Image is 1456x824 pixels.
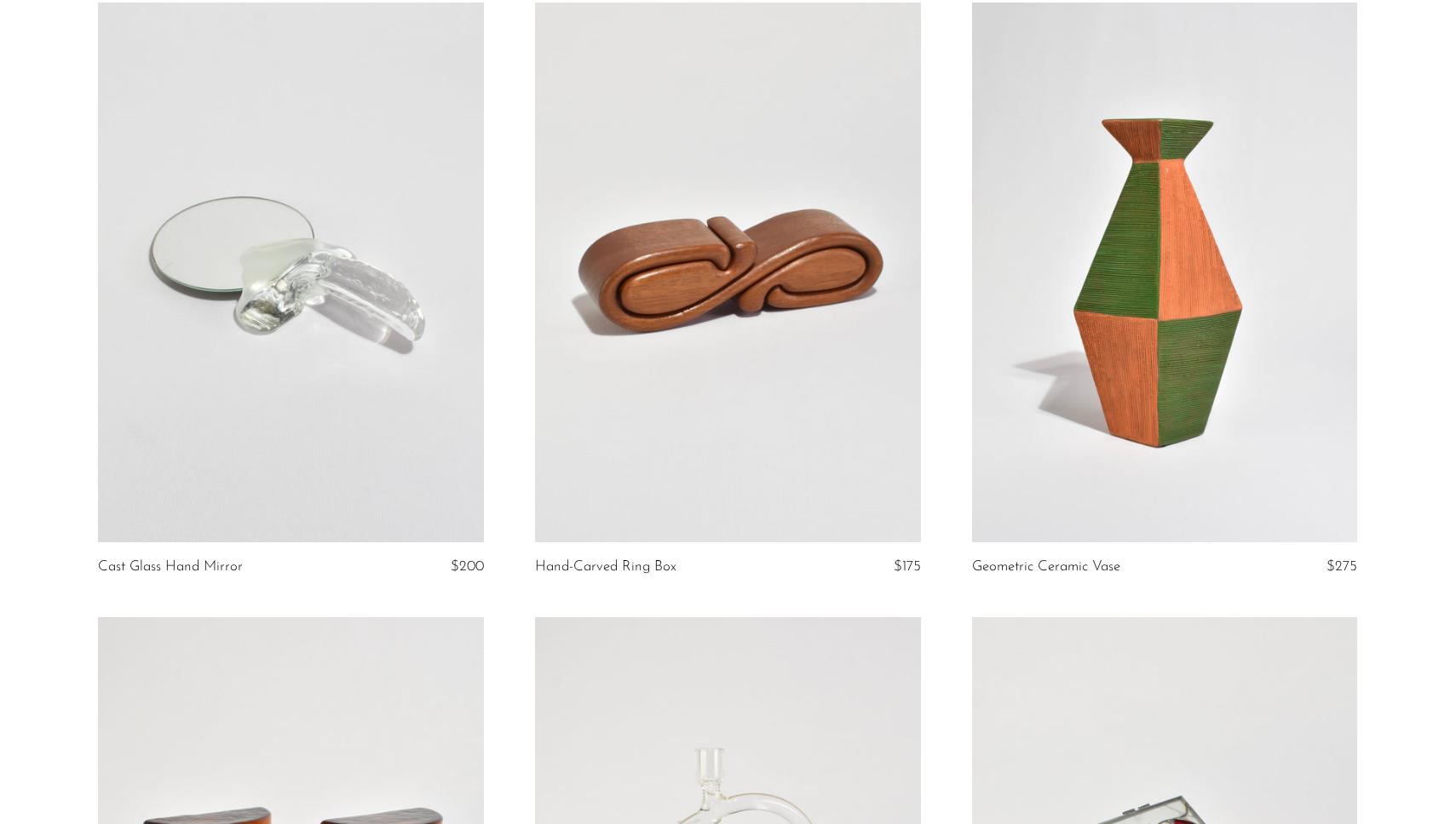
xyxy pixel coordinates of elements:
[535,559,676,575] a: Hand-Carved Ring Box
[1327,559,1357,574] span: $275
[451,559,484,574] span: $200
[972,559,1120,575] a: Geometric Ceramic Vase
[98,559,243,575] a: Cast Glass Hand Mirror
[894,559,921,574] span: $175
